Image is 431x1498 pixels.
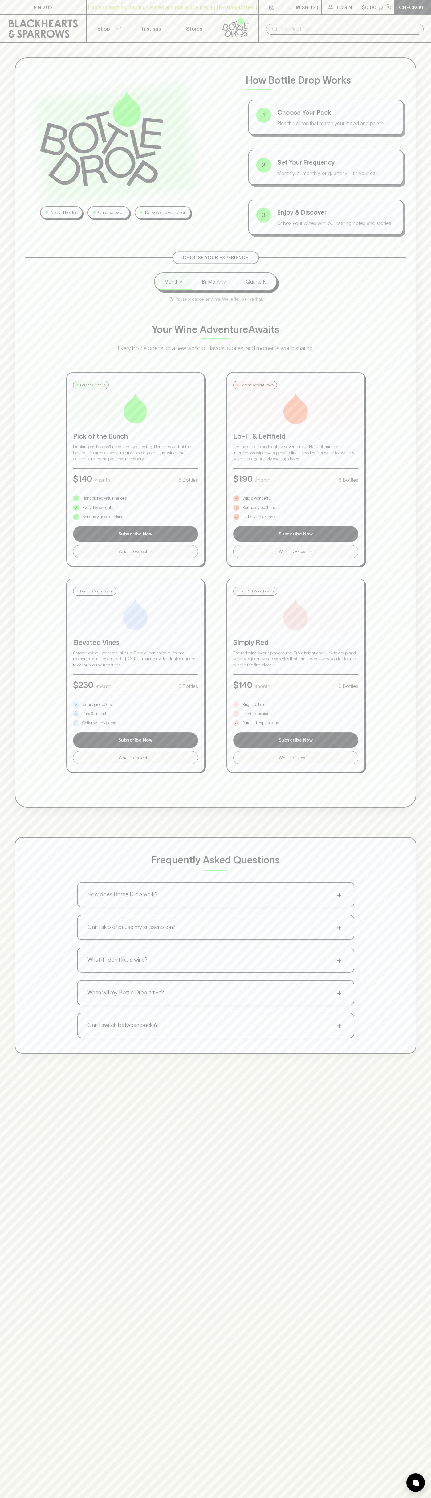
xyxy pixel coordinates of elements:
p: 0 [387,6,389,9]
p: Everyday delights [82,505,113,511]
p: Enjoy & Discover [277,208,396,217]
p: Left of center finds [242,514,275,520]
button: When will my Bottle Drop arrive?+ [78,981,354,1005]
a: Stores [173,15,216,42]
p: /month [95,476,110,484]
p: Light to luscious [242,711,271,717]
p: Tastings [141,25,161,32]
button: Shop [87,15,130,42]
img: bubble-icon [413,1480,419,1486]
p: Rare & limited [82,711,106,717]
p: No bad bottles [51,209,77,216]
p: Elevated Vines [73,637,198,648]
span: What To Expect [119,548,147,555]
button: How does Bottle Drop work?+ [78,883,354,907]
button: What To Expect+ [73,751,198,764]
p: Choose Your Experience [183,255,248,261]
img: Pick of the Bunch [120,393,151,424]
p: Wild & wonderful [242,495,272,501]
span: + [335,956,344,965]
p: /month [255,682,270,690]
p: Choose Your Pack [277,108,396,117]
p: Boundary pushers [242,505,275,511]
p: Drinking well doesn't need a hefty price tag. Here's proof that the best bottles aren't always th... [73,444,198,462]
p: Frequently Asked Questions [151,853,280,867]
p: For the Adventurous [240,382,274,388]
p: The red wine lover's playground. From bright and juicy to deep and velvety, a journey across styl... [233,650,358,668]
span: + [150,548,152,555]
span: What To Expect [279,548,307,555]
span: + [335,1021,344,1030]
p: /month [255,476,270,484]
span: + [335,923,344,932]
p: Your Wine Adventure [152,322,279,337]
p: FIND US [34,4,53,11]
p: Checkout [399,4,427,11]
p: How does Bottle Drop work? [87,890,157,899]
div: 1 [256,108,271,123]
p: For the curious and slightly adventurous. Natural, minimal intervention wines with personality in... [233,444,358,462]
p: Cellar worthy gems [82,720,116,726]
p: How Bottle Drop Works [246,73,406,88]
p: $ 140 [73,472,92,485]
p: Seriously good drinking [82,514,124,520]
p: 6 Bottles [178,682,198,690]
button: Subscribe Now [73,732,198,748]
p: Pure red expressions [242,720,279,726]
p: Sometimes you want to dial it up. Special bottles for milestone moments or just because it's [DAT... [73,650,198,668]
button: What if I don't like a wine?+ [78,948,354,972]
p: Every bottle opens up a new world of flavors, stories, and moments worth sharing. [92,344,339,353]
p: $0.00 [362,4,376,11]
img: Simply Red [280,599,311,630]
p: For the Curious [80,382,105,388]
button: Can I switch between packs?+ [78,1013,354,1038]
button: Can I skip or pause my subscription?+ [78,915,354,939]
img: Lo-Fi & Leftfield [280,393,311,424]
div: 3 [256,208,271,223]
p: Pick of the Bunch [73,431,198,441]
button: What To Expect+ [73,545,198,558]
button: Bi-Monthly [192,273,236,290]
span: What To Expect [119,755,147,761]
p: Login [337,4,352,11]
p: 6 Bottles [339,476,358,484]
p: Monthly, bi-monthly, or quarterly - it's your call [277,170,396,177]
p: Simply Red [233,637,358,648]
p: Stores [186,25,202,32]
p: Unbox your wines with our tasting notes and stories [277,219,396,227]
p: Pick the wines that match your mood and palate [277,120,396,127]
p: $ 190 [233,472,253,485]
p: Shop [97,25,110,32]
span: Awaits [248,324,279,335]
p: When will my Bottle Drop arrive? [87,988,164,997]
input: Try "Pinot noir" [281,24,419,34]
p: /month [96,682,111,690]
p: Pause or cancel anytime. We're flexible like that. [168,296,263,302]
button: Monthly [155,273,192,290]
p: Set Your Frequency [277,158,396,167]
span: What To Expect [279,755,307,761]
button: What To Expect+ [233,545,358,558]
p: Can I switch between packs? [87,1021,158,1029]
p: For Red Wine Lovers [240,588,274,594]
p: 6 Bottles [339,682,358,690]
p: Iconic producers [82,702,112,708]
button: Subscribe Now [233,732,358,748]
p: What if I don't like a wine? [87,956,147,964]
span: + [310,755,313,761]
p: Curated by us [98,209,124,216]
button: Subscribe Now [233,526,358,542]
button: What To Expect+ [233,751,358,764]
p: Delivered to your door [145,209,185,216]
p: Can I skip or pause my subscription? [87,923,175,931]
p: Wishlist [296,4,319,11]
img: Bottle Drop [40,91,163,186]
p: For the Connoisseur [80,588,113,594]
img: Elevated Vines [120,599,151,630]
span: + [335,988,344,997]
p: 6 Bottles [178,476,198,484]
p: Handpicked value heroes [82,495,127,501]
span: + [310,548,313,555]
span: + [335,890,344,899]
p: $ 140 [233,678,252,691]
